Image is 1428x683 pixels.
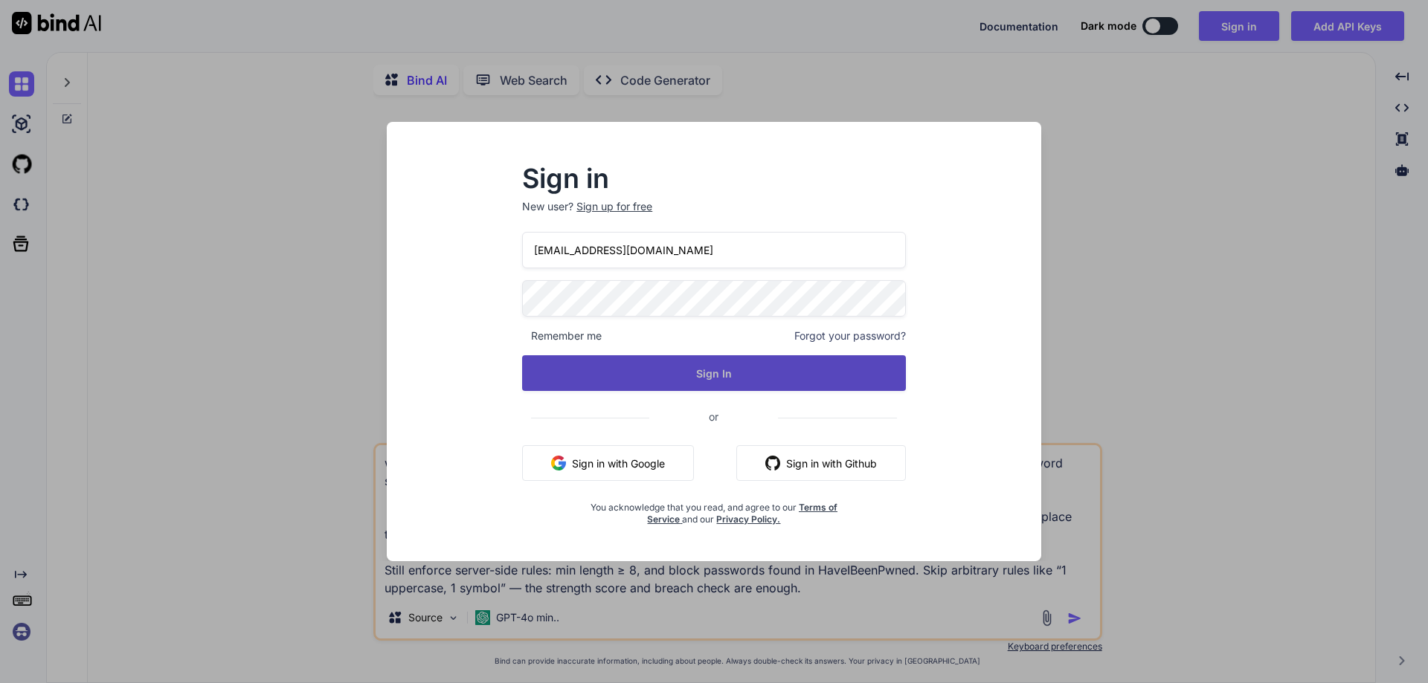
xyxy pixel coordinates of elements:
[716,514,780,525] a: Privacy Policy.
[647,502,837,525] a: Terms of Service
[586,493,842,525] div: You acknowledge that you read, and agree to our and our
[649,398,778,435] span: or
[551,456,566,470] img: google
[522,445,694,481] button: Sign in with Google
[522,328,602,343] span: Remember me
[522,232,906,268] input: Login or Email
[765,456,780,470] img: github
[794,328,906,343] span: Forgot your password?
[522,166,906,190] h2: Sign in
[522,355,906,391] button: Sign In
[522,199,906,232] p: New user?
[576,199,652,214] div: Sign up for free
[736,445,906,481] button: Sign in with Github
